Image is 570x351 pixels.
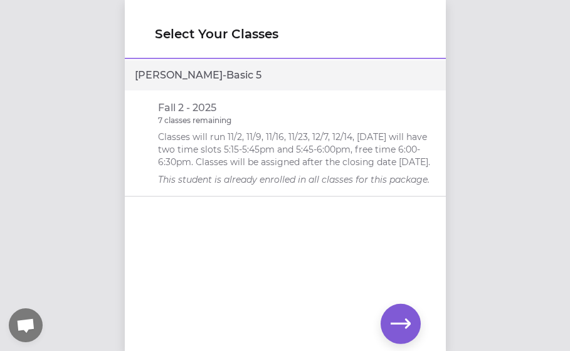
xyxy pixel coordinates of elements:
[125,60,446,90] div: [PERSON_NAME] - Basic 5
[158,100,216,116] p: Fall 2 - 2025
[158,131,436,168] p: Classes will run 11/2, 11/9, 11/16, 11/23, 12/7, 12/14, [DATE] will have two time slots 5:15-5:45...
[158,173,436,186] p: This student is already enrolled in all classes for this package.
[9,308,43,342] div: Open chat
[155,25,416,43] h1: Select Your Classes
[158,116,231,126] p: 7 classes remaining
